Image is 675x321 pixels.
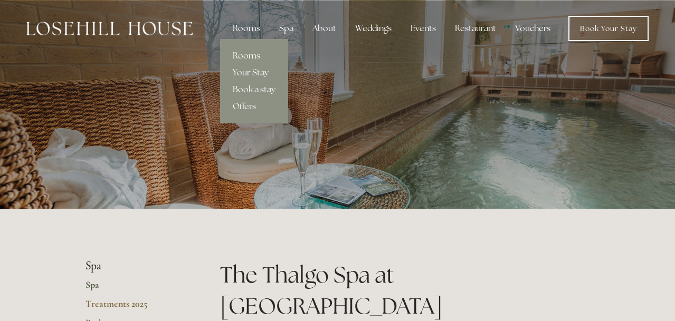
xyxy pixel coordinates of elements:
[85,279,186,298] a: Spa
[304,18,345,39] div: About
[26,22,193,35] img: Losehill House
[271,18,302,39] div: Spa
[85,259,186,273] li: Spa
[402,18,444,39] div: Events
[220,81,288,98] a: Book a stay
[347,18,400,39] div: Weddings
[220,64,288,81] a: Your Stay
[568,16,649,41] a: Book Your Stay
[224,18,269,39] div: Rooms
[220,47,288,64] a: Rooms
[220,98,288,115] a: Offers
[85,298,186,317] a: Treatments 2025
[446,18,505,39] div: Restaurant
[507,18,559,39] a: Vouchers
